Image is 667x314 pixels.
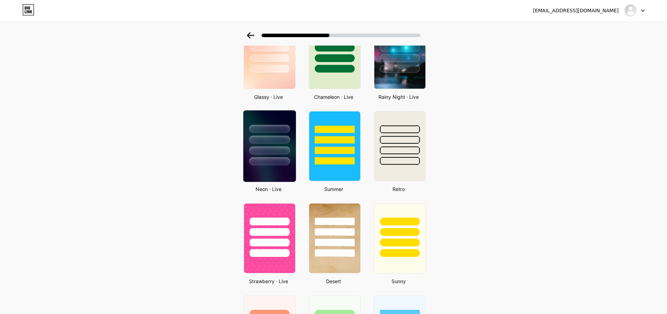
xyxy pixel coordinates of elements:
[307,278,361,285] div: Desert
[372,278,426,285] div: Sunny
[242,93,296,101] div: Glassy · Live
[307,185,361,193] div: Summer
[242,185,296,193] div: Neon · Live
[372,93,426,101] div: Rainy Night · Live
[307,93,361,101] div: Chameleon · Live
[533,7,619,14] div: [EMAIL_ADDRESS][DOMAIN_NAME]
[624,4,637,17] img: permira
[242,278,296,285] div: Strawberry · Live
[372,185,426,193] div: Retro
[243,110,296,182] img: neon.jpg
